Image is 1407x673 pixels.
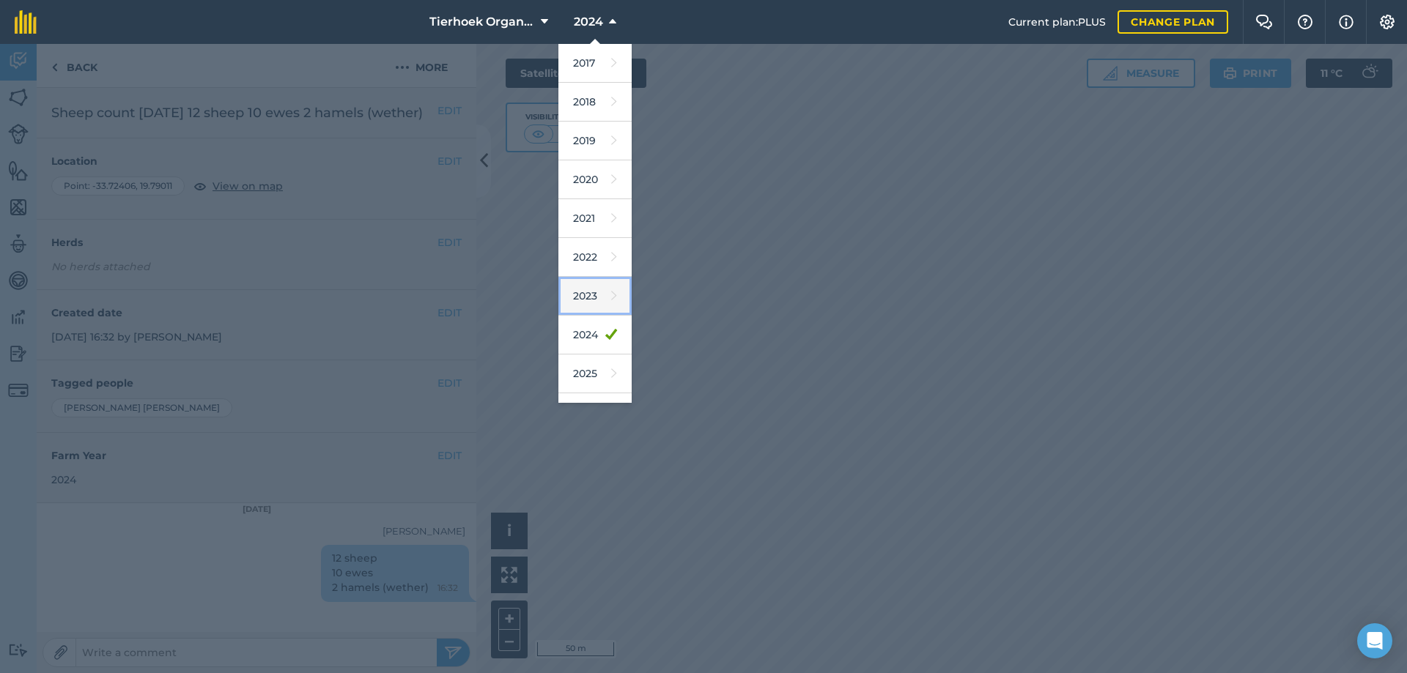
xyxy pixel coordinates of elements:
[15,10,37,34] img: fieldmargin Logo
[1339,13,1354,31] img: svg+xml;base64,PHN2ZyB4bWxucz0iaHR0cDovL3d3dy53My5vcmcvMjAwMC9zdmciIHdpZHRoPSIxNyIgaGVpZ2h0PSIxNy...
[558,199,632,238] a: 2021
[558,83,632,122] a: 2018
[1357,623,1392,658] div: Open Intercom Messenger
[558,354,632,393] a: 2025
[558,44,632,83] a: 2017
[558,238,632,277] a: 2022
[1296,15,1314,29] img: A question mark icon
[429,13,535,31] span: Tierhoek Organic Farm
[558,122,632,160] a: 2019
[1118,10,1228,34] a: Change plan
[558,160,632,199] a: 2020
[1008,14,1106,30] span: Current plan : PLUS
[558,393,632,432] a: 2026
[1378,15,1396,29] img: A cog icon
[558,316,632,354] a: 2024
[558,277,632,316] a: 2023
[574,13,603,31] span: 2024
[1255,15,1273,29] img: Two speech bubbles overlapping with the left bubble in the forefront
